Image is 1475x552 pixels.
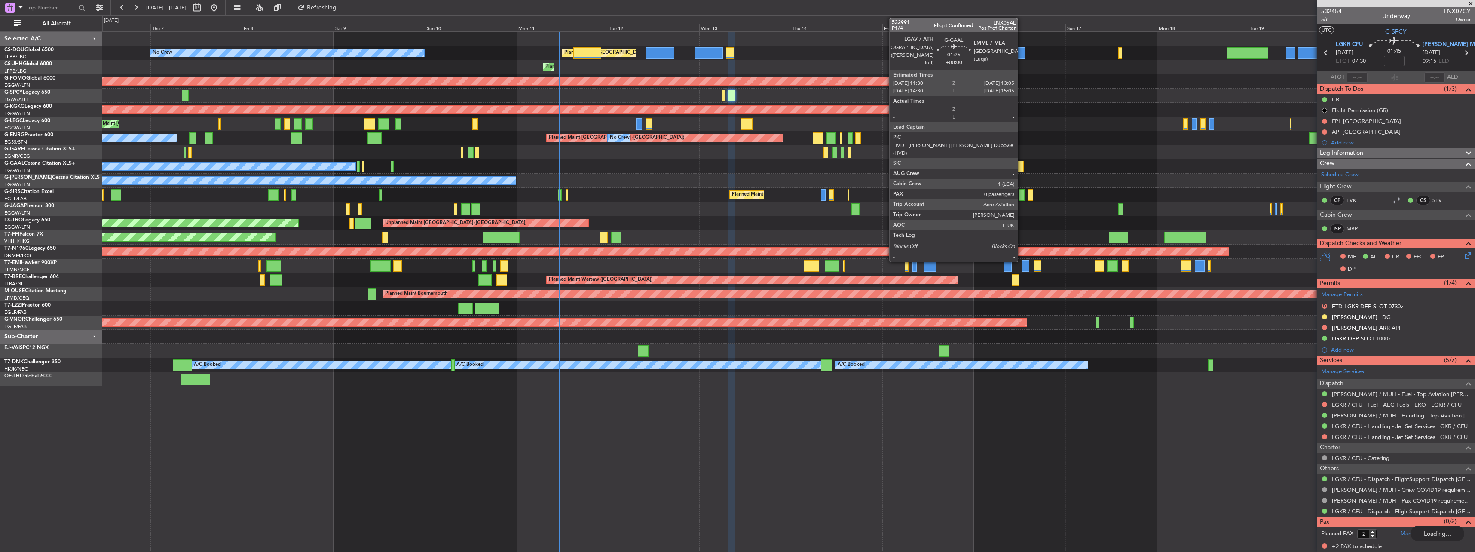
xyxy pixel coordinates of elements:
[4,317,25,322] span: G-VNOR
[1411,526,1464,541] div: Loading...
[59,24,150,31] div: Wed 6
[153,46,172,59] div: No Crew
[1320,279,1340,288] span: Permits
[4,309,27,316] a: EGLF/FAB
[242,24,334,31] div: Fri 8
[4,90,23,95] span: G-SPCY
[4,61,52,67] a: CS-JHHGlobal 6000
[334,24,425,31] div: Sat 9
[4,104,24,109] span: G-KGKG
[4,323,27,330] a: EGLF/FAB
[564,46,700,59] div: Planned Maint [GEOGRAPHIC_DATA] ([GEOGRAPHIC_DATA])
[4,161,75,166] a: G-GAALCessna Citation XLS+
[4,238,30,245] a: VHHH/HKG
[1444,517,1457,526] span: (0/2)
[549,132,684,144] div: Planned Maint [GEOGRAPHIC_DATA] ([GEOGRAPHIC_DATA])
[1332,128,1401,135] div: API [GEOGRAPHIC_DATA]
[4,181,30,188] a: EGGW/LTN
[1332,454,1389,462] a: LGKR / CFU - Catering
[4,218,23,223] span: LX-TRO
[385,288,447,301] div: Planned Maint Bournemouth
[1320,84,1363,94] span: Dispatch To-Dos
[1332,475,1471,483] a: LGKR / CFU - Dispatch - FlightSupport Dispatch [GEOGRAPHIC_DATA]
[1065,24,1157,31] div: Sun 17
[1331,139,1471,146] div: Add new
[4,281,24,287] a: LTBA/ISL
[4,175,52,180] span: G-[PERSON_NAME]
[1432,196,1452,204] a: STV
[26,1,76,14] input: Trip Number
[4,366,28,372] a: HKJK/NBO
[1332,508,1471,515] a: LGKR / CFU - Dispatch - FlightSupport Dispatch [GEOGRAPHIC_DATA]
[1423,57,1436,66] span: 09:15
[4,260,21,265] span: T7-EMI
[4,374,23,379] span: OE-LHC
[4,104,52,109] a: G-KGKGLegacy 600
[1320,210,1352,220] span: Cabin Crew
[1320,148,1363,158] span: Leg Information
[146,4,187,12] span: [DATE] - [DATE]
[1400,530,1433,538] a: Manage PAX
[425,24,517,31] div: Sun 10
[610,132,630,144] div: No Crew
[1352,57,1366,66] span: 07:30
[4,218,50,223] a: LX-TROLegacy 650
[4,295,29,301] a: LFMD/CEQ
[1321,291,1363,299] a: Manage Permits
[1332,107,1388,114] div: Flight Permission (GR)
[838,359,865,371] div: A/C Booked
[791,24,882,31] div: Thu 14
[4,118,50,123] a: G-LEGCLegacy 600
[4,76,55,81] a: G-FOMOGlobal 6000
[1332,497,1471,504] a: [PERSON_NAME] / MUH - Pax COVID19 requirements
[1330,196,1344,205] div: CP
[549,273,652,286] div: Planned Maint Warsaw ([GEOGRAPHIC_DATA])
[4,139,27,145] a: EGSS/STN
[1320,239,1402,248] span: Dispatch Checks and Weather
[22,21,91,27] span: All Aircraft
[1321,171,1359,179] a: Schedule Crew
[1332,423,1468,430] a: LGKR / CFU - Handling - Jet Set Services LGKR / CFU
[1370,253,1378,261] span: AC
[1332,313,1391,321] div: [PERSON_NAME] LDG
[4,232,43,237] a: T7-FFIFalcon 7X
[4,147,24,152] span: G-GARE
[4,118,23,123] span: G-LEGC
[1346,225,1366,233] a: MBP
[1382,12,1410,21] div: Underway
[1319,26,1334,34] button: UTC
[1320,159,1334,169] span: Crew
[4,260,57,265] a: T7-EMIHawker 900XP
[1347,72,1368,83] input: --:--
[1392,253,1399,261] span: CR
[1444,84,1457,93] span: (1/3)
[9,17,93,31] button: All Aircraft
[1348,265,1356,274] span: DP
[1249,24,1340,31] div: Tue 19
[1320,356,1342,365] span: Services
[1332,433,1468,441] a: LGKR / CFU - Handling - Jet Set Services LGKR / CFU
[1414,253,1423,261] span: FFC
[1332,486,1471,494] a: [PERSON_NAME] / MUH - Crew COVID19 requirements
[608,24,699,31] div: Tue 12
[1444,16,1471,23] span: Owner
[1321,16,1342,23] span: 5/6
[545,61,681,74] div: Planned Maint [GEOGRAPHIC_DATA] ([GEOGRAPHIC_DATA])
[4,267,30,273] a: LFMN/NCE
[4,153,30,159] a: EGNR/CEG
[4,54,27,60] a: LFPB/LBG
[1320,517,1329,527] span: Pax
[4,246,56,251] a: T7-N1960Legacy 650
[4,132,53,138] a: G-ENRGPraetor 600
[4,147,75,152] a: G-GARECessna Citation XLS+
[911,61,1047,74] div: Planned Maint [GEOGRAPHIC_DATA] ([GEOGRAPHIC_DATA])
[4,47,54,52] a: CS-DOUGlobal 6500
[4,246,28,251] span: T7-N1960
[4,303,51,308] a: T7-LZZIPraetor 600
[1385,27,1407,36] span: G-SPCY
[1332,543,1382,551] span: +2 PAX to schedule
[699,24,791,31] div: Wed 13
[1438,253,1444,261] span: FP
[4,359,24,365] span: T7-DNK
[4,76,26,81] span: G-FOMO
